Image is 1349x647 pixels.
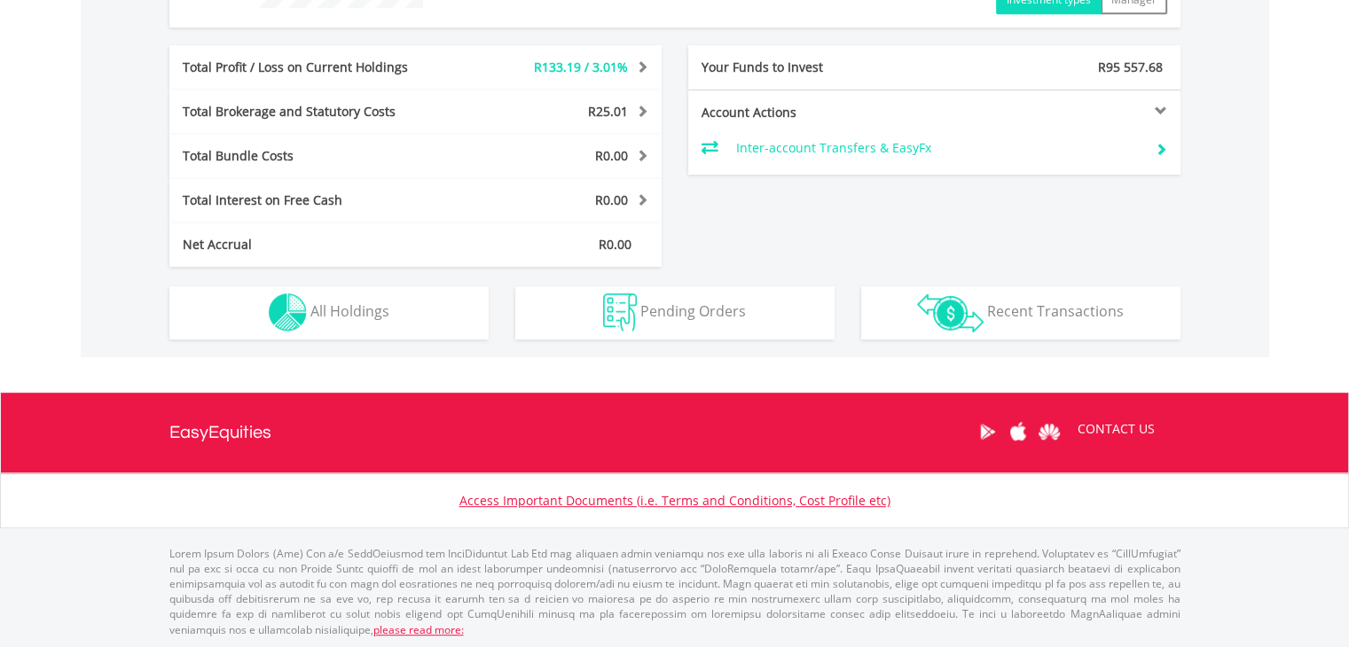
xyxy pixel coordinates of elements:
div: Total Interest on Free Cash [169,191,457,209]
a: Google Play [972,404,1003,459]
span: R95 557.68 [1098,58,1163,75]
img: pending_instructions-wht.png [603,293,637,331]
div: Total Bundle Costs [169,147,457,165]
p: Lorem Ipsum Dolors (Ame) Con a/e SeddOeiusmod tem InciDiduntut Lab Etd mag aliquaen admin veniamq... [169,546,1180,637]
img: holdings-wht.png [269,293,307,331]
div: Account Actions [688,104,935,121]
span: Recent Transactions [987,301,1124,321]
span: R0.00 [595,147,628,164]
div: Your Funds to Invest [688,58,935,76]
a: Access Important Documents (i.e. Terms and Conditions, Cost Profile etc) [459,492,890,509]
div: Total Profit / Loss on Current Holdings [169,58,457,76]
button: Recent Transactions [861,286,1180,339]
a: CONTACT US [1065,404,1167,454]
td: Inter-account Transfers & EasyFx [736,135,1141,161]
span: All Holdings [310,301,389,321]
button: Pending Orders [515,286,835,339]
button: All Holdings [169,286,489,339]
a: Apple [1003,404,1034,459]
span: R0.00 [599,236,631,253]
span: R25.01 [588,103,628,120]
a: Huawei [1034,404,1065,459]
a: please read more: [373,622,464,637]
span: Pending Orders [640,301,746,321]
img: transactions-zar-wht.png [917,293,984,332]
span: R133.19 / 3.01% [534,58,628,75]
a: EasyEquities [169,393,271,472]
span: R0.00 [595,191,628,208]
div: Total Brokerage and Statutory Costs [169,103,457,121]
div: Net Accrual [169,236,457,253]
